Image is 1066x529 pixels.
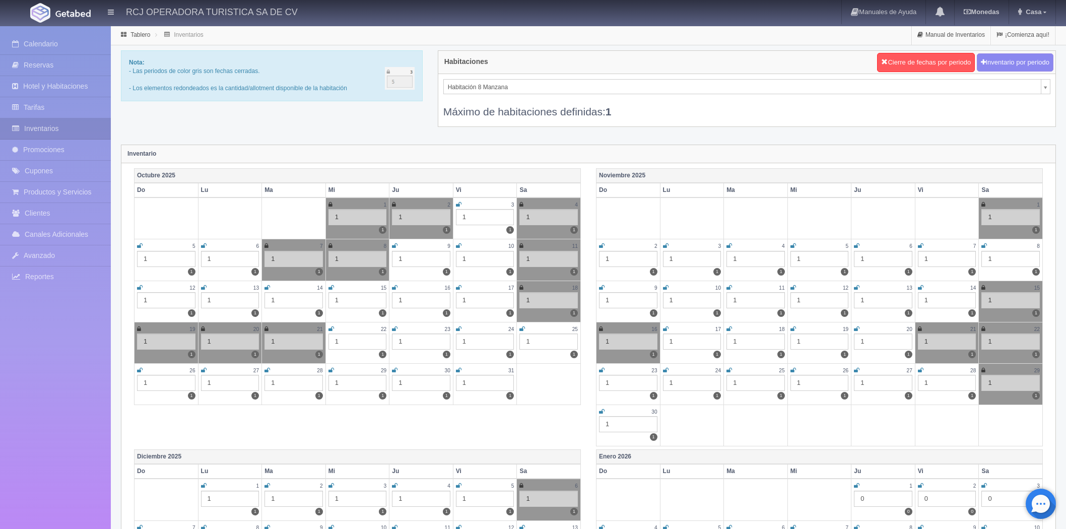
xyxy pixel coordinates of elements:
label: 1 [315,392,323,400]
small: 23 [444,326,450,332]
th: Mi [325,464,389,479]
div: 1 [918,375,976,391]
label: 1 [443,508,450,515]
th: Do [135,464,198,479]
small: 20 [253,326,259,332]
label: 1 [841,351,848,358]
div: 1 [790,375,849,391]
small: 5 [846,243,849,249]
div: 1 [264,292,323,308]
div: 1 [201,375,259,391]
label: 1 [443,268,450,276]
small: 12 [189,285,195,291]
th: Do [135,183,198,197]
small: 9 [447,243,450,249]
label: 1 [650,433,657,441]
div: 1 [519,209,578,225]
div: 1 [456,334,514,350]
label: 1 [968,351,976,358]
th: Sa [517,464,581,479]
th: Lu [198,183,262,197]
th: Diciembre 2025 [135,450,581,465]
label: 1 [315,309,323,317]
div: 1 [201,334,259,350]
div: 1 [328,491,387,507]
div: 0 [981,491,1040,507]
div: 1 [201,251,259,267]
div: 1 [201,292,259,308]
th: Ma [262,183,326,197]
small: 3 [1037,483,1040,489]
th: Do [596,464,660,479]
div: 1 [264,375,323,391]
label: 1 [1032,226,1040,234]
div: 1 [726,251,785,267]
small: 5 [511,483,514,489]
div: 1 [392,251,450,267]
small: 13 [906,285,912,291]
label: 1 [570,268,578,276]
th: Ma [724,464,788,479]
small: 18 [779,326,784,332]
small: 6 [256,243,259,249]
label: 1 [650,392,657,400]
small: 7 [973,243,976,249]
small: 22 [1034,326,1040,332]
div: 1 [201,491,259,507]
div: 1 [456,491,514,507]
th: Vi [453,464,517,479]
div: 1 [599,375,657,391]
div: 1 [519,251,578,267]
label: 1 [379,508,386,515]
label: 1 [905,309,912,317]
th: Lu [660,183,724,197]
div: 1 [981,334,1040,350]
div: 1 [519,292,578,308]
label: 1 [650,309,657,317]
small: 3 [511,202,514,208]
small: 14 [317,285,322,291]
div: 1 [456,251,514,267]
div: 1 [328,251,387,267]
span: Habitación 8 Manzana [448,80,1037,95]
div: 1 [918,292,976,308]
small: 26 [843,368,848,373]
div: 1 [137,292,195,308]
div: - Las periodos de color gris son fechas cerradas. - Los elementos redondeados es la cantidad/allo... [121,50,423,101]
label: 1 [1032,392,1040,400]
th: Ju [851,183,915,197]
a: ¡Comienza aquí! [991,25,1055,45]
small: 3 [384,483,387,489]
label: 1 [841,392,848,400]
th: Lu [660,464,724,479]
small: 1 [256,483,259,489]
label: 1 [379,392,386,400]
div: 1 [918,251,976,267]
label: 1 [506,351,514,358]
small: 3 [718,243,721,249]
small: 19 [189,326,195,332]
small: 16 [444,285,450,291]
label: 1 [188,392,195,400]
div: 1 [981,292,1040,308]
label: 0 [905,508,912,515]
small: 29 [381,368,386,373]
label: 1 [379,351,386,358]
label: 1 [1032,268,1040,276]
label: 1 [777,351,785,358]
small: 2 [654,243,657,249]
div: 1 [790,334,849,350]
small: 27 [253,368,259,373]
b: Monedas [964,8,999,16]
small: 10 [508,243,514,249]
small: 23 [651,368,657,373]
img: cutoff.png [385,67,415,90]
th: Mi [787,464,851,479]
label: 1 [379,268,386,276]
div: 1 [328,375,387,391]
label: 1 [968,268,976,276]
div: 1 [918,334,976,350]
label: 1 [443,392,450,400]
div: 1 [790,292,849,308]
a: Tablero [130,31,150,38]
